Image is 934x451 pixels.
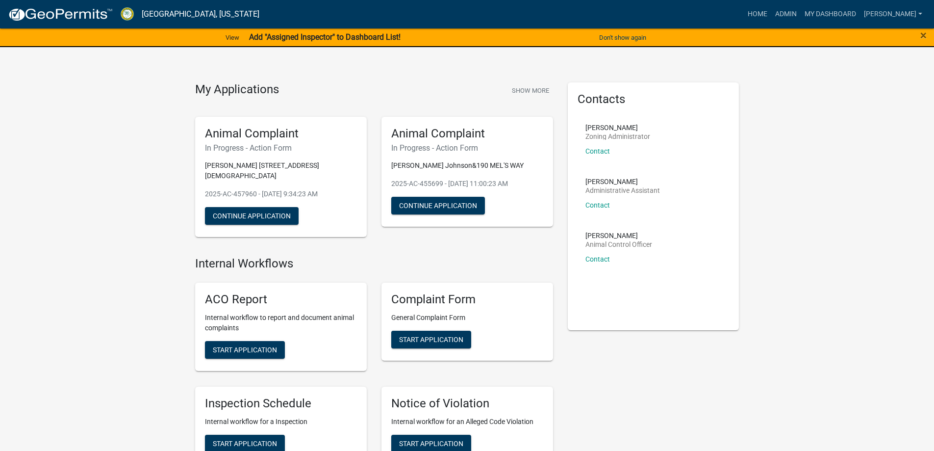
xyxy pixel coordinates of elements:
[399,439,463,447] span: Start Application
[205,127,357,141] h5: Animal Complaint
[391,197,485,214] button: Continue Application
[222,29,243,46] a: View
[205,207,299,225] button: Continue Application
[205,189,357,199] p: 2025-AC-457960 - [DATE] 9:34:23 AM
[391,417,543,427] p: Internal workflow for an Alleged Code Violation
[205,143,357,153] h6: In Progress - Action Form
[213,439,277,447] span: Start Application
[585,178,660,185] p: [PERSON_NAME]
[920,28,927,42] span: ×
[801,5,860,24] a: My Dashboard
[508,82,553,99] button: Show More
[142,6,259,23] a: [GEOGRAPHIC_DATA], [US_STATE]
[595,29,650,46] button: Don't show again
[195,82,279,97] h4: My Applications
[391,160,543,171] p: [PERSON_NAME] Johnson&190 MEL'S WAY
[585,201,610,209] a: Contact
[860,5,926,24] a: [PERSON_NAME]
[744,5,771,24] a: Home
[585,147,610,155] a: Contact
[585,124,650,131] p: [PERSON_NAME]
[213,346,277,354] span: Start Application
[578,92,730,106] h5: Contacts
[205,160,357,181] p: [PERSON_NAME] [STREET_ADDRESS][DEMOGRAPHIC_DATA]
[391,313,543,323] p: General Complaint Form
[585,255,610,263] a: Contact
[391,143,543,153] h6: In Progress - Action Form
[391,127,543,141] h5: Animal Complaint
[205,292,357,307] h5: ACO Report
[399,336,463,344] span: Start Application
[585,187,660,194] p: Administrative Assistant
[920,29,927,41] button: Close
[205,397,357,411] h5: Inspection Schedule
[205,341,285,359] button: Start Application
[391,179,543,189] p: 2025-AC-455699 - [DATE] 11:00:23 AM
[249,32,401,42] strong: Add "Assigned Inspector" to Dashboard List!
[771,5,801,24] a: Admin
[195,257,553,271] h4: Internal Workflows
[391,292,543,307] h5: Complaint Form
[205,417,357,427] p: Internal workflow for a Inspection
[585,232,652,239] p: [PERSON_NAME]
[121,7,134,21] img: Crawford County, Georgia
[391,397,543,411] h5: Notice of Violation
[391,331,471,348] button: Start Application
[205,313,357,333] p: Internal workflow to report and document animal complaints
[585,133,650,140] p: Zoning Administrator
[585,241,652,248] p: Animal Control Officer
